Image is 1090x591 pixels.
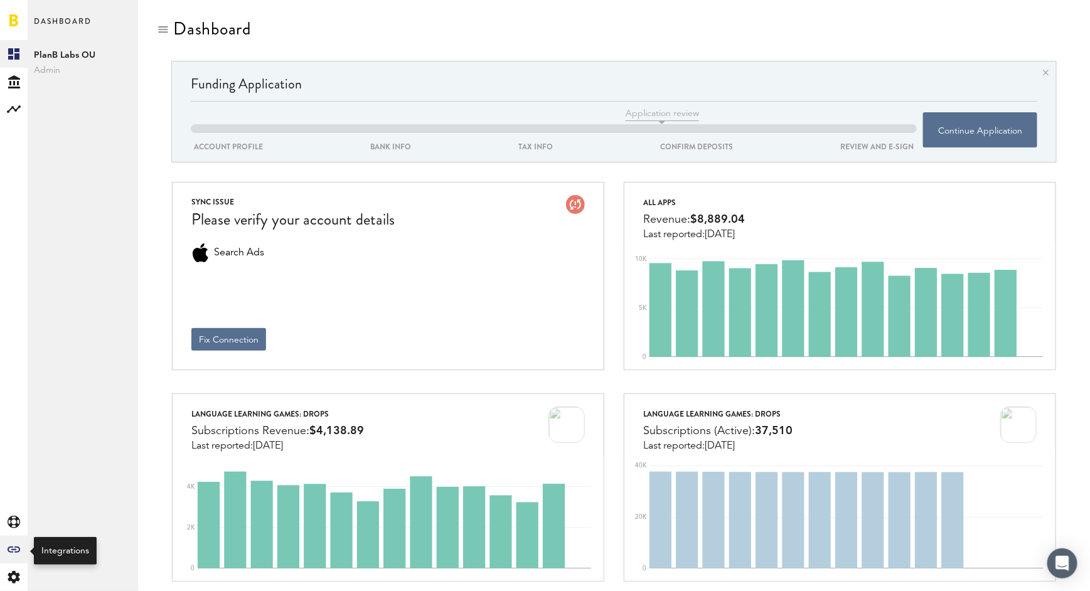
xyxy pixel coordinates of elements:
[548,407,585,443] img: 100x100bb_oACqDQi.jpg
[26,9,72,20] span: Support
[643,565,646,572] text: 0
[643,354,646,360] text: 0
[705,230,735,240] span: [DATE]
[635,256,647,262] text: 10K
[657,140,736,154] div: confirm deposits
[690,214,745,225] span: $8,889.04
[173,19,251,39] div: Dashboard
[187,484,195,490] text: 4K
[643,229,745,240] div: Last reported:
[643,195,745,210] div: All apps
[34,63,132,78] span: Admin
[191,140,266,154] div: ACCOUNT PROFILE
[837,140,917,154] div: REVIEW AND E-SIGN
[309,425,364,437] span: $4,138.89
[515,140,556,154] div: tax info
[191,440,364,452] div: Last reported:
[253,441,283,451] span: [DATE]
[566,195,585,214] img: account-issue.svg
[923,112,1037,147] button: Continue Application
[635,462,647,469] text: 40K
[755,425,793,437] span: 37,510
[1047,548,1077,578] div: Open Intercom Messenger
[187,524,195,531] text: 2K
[191,243,210,262] div: Search Ads
[191,565,195,572] text: 0
[1000,407,1037,443] img: 100x100bb_oACqDQi.jpg
[191,195,395,209] div: SYNC ISSUE
[635,514,647,520] text: 20K
[639,305,647,311] text: 5K
[191,209,395,231] div: Please verify your account details
[367,140,414,154] div: BANK INFO
[643,440,793,452] div: Last reported:
[34,14,92,40] span: Dashboard
[34,48,132,63] span: PlanB Labs OU
[643,422,793,440] div: Subscriptions (Active):
[214,243,264,262] span: Search Ads
[643,210,745,229] div: Revenue:
[191,407,364,422] div: Language Learning Games: Drops
[41,545,89,557] div: Integrations
[191,422,364,440] div: Subscriptions Revenue:
[626,107,699,121] span: Application review
[191,74,1037,101] div: Funding Application
[191,328,266,351] button: Fix Connection
[705,441,735,451] span: [DATE]
[643,407,793,422] div: Language Learning Games: Drops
